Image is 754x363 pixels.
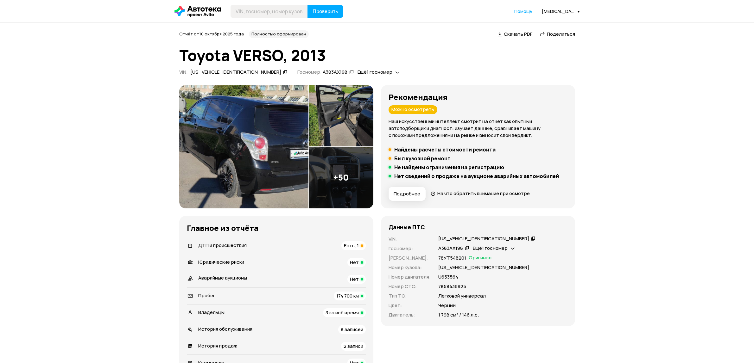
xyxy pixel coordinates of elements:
a: Скачать PDF [498,31,532,37]
span: VIN : [179,69,188,75]
span: Нет [350,259,359,266]
p: [PERSON_NAME] : [389,255,431,261]
p: Номер кузова : [389,264,431,271]
h4: Данные ПТС [389,224,425,231]
div: Можно осмотреть [389,105,437,114]
a: Поделиться [540,31,575,37]
div: [US_VEHICLE_IDENTIFICATION_NUMBER] [438,236,529,242]
p: Черный [438,302,456,309]
h5: Был кузовной ремонт [394,155,451,162]
span: История продаж [198,342,237,349]
span: ДТП и происшествия [198,242,247,249]
span: Пробег [198,292,215,299]
div: [MEDICAL_DATA][EMAIL_ADDRESS][DOMAIN_NAME] [542,8,580,14]
span: Владельцы [198,309,225,316]
span: 8 записей [341,326,363,333]
span: Госномер: [297,69,322,75]
p: 1 798 см³ / 146 л.с. [438,311,479,318]
button: Подробнее [389,187,426,201]
p: 7858436925 [438,283,466,290]
a: Помощь [514,8,532,15]
span: 2 записи [344,343,363,349]
span: Отчёт от 10 октября 2025 года [179,31,244,37]
p: Двигатель : [389,311,431,318]
p: Номер двигателя : [389,274,431,280]
span: Юридические риски [198,259,244,265]
h1: Toyota VERSO, 2013 [179,47,575,64]
span: На что обратить внимание при осмотре [437,190,530,197]
p: Легковой универсал [438,292,486,299]
span: 3 за всё время [326,309,359,316]
h5: Найдены расчёты стоимости ремонта [394,146,496,153]
div: А383АХ198 [438,245,463,252]
p: Госномер : [389,245,431,252]
p: [US_VEHICLE_IDENTIFICATION_NUMBER] [438,264,529,271]
span: Аварийные аукционы [198,274,247,281]
span: Ещё 1 госномер [358,69,392,75]
h3: Рекомендация [389,93,567,102]
p: Номер СТС : [389,283,431,290]
div: Полностью сформирован [249,30,309,38]
h5: Не найдены ограничения на регистрацию [394,164,504,170]
p: Цвет : [389,302,431,309]
p: U653564 [438,274,458,280]
button: Проверить [307,5,343,18]
span: Проверить [313,9,338,14]
p: Тип ТС : [389,292,431,299]
p: Наш искусственный интеллект смотрит на отчёт как опытный автоподборщик и диагност: изучает данные... [389,118,567,139]
a: На что обратить внимание при осмотре [431,190,530,197]
div: [US_VEHICLE_IDENTIFICATION_NUMBER] [190,69,281,76]
span: Помощь [514,8,532,14]
span: История обслуживания [198,326,252,332]
span: Ещё 1 госномер [473,245,508,251]
span: Поделиться [547,31,575,37]
h5: Нет сведений о продаже на аукционе аварийных автомобилей [394,173,559,179]
p: VIN : [389,236,431,243]
span: 174 700 км [336,292,359,299]
p: 78УТ548201 [438,255,466,261]
span: Подробнее [394,191,420,197]
span: Оригинал [469,255,491,261]
span: Нет [350,276,359,282]
div: А383АХ198 [323,69,347,76]
span: Скачать PDF [504,31,532,37]
span: Есть, 1 [344,242,359,249]
input: VIN, госномер, номер кузова [231,5,308,18]
h3: Главное из отчёта [187,224,366,232]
